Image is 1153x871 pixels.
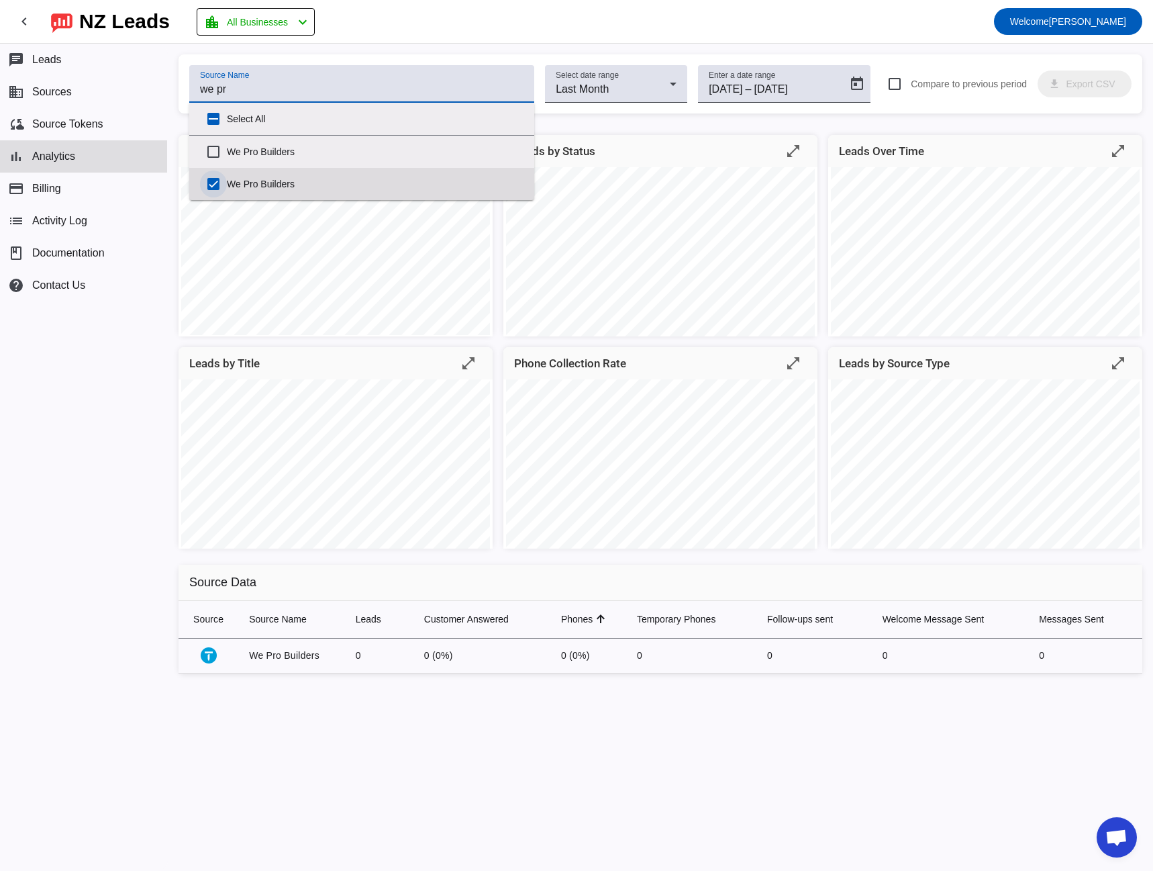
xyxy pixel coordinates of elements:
a: Open chat [1097,817,1137,858]
span: Welcome [1010,16,1049,27]
mat-card-title: Leads by Source Type [839,354,950,373]
mat-card-title: Leads by Title [189,354,260,373]
mat-card-title: Leads Over Time [839,142,924,161]
mat-icon: business [8,84,24,100]
div: Source Name [249,612,334,626]
span: Compare to previous period [911,79,1027,89]
div: Welcome Message Sent [883,612,1018,626]
label: We Pro Builders [227,137,523,167]
div: Source Name [249,612,307,626]
label: Select All [227,104,523,134]
mat-icon: list [8,213,24,229]
button: Open calendar [844,71,870,97]
mat-label: Select date range [556,71,619,80]
mat-icon: bar_chart [8,148,24,165]
mat-icon: help [8,277,24,293]
td: 0 (0%) [550,639,626,674]
mat-icon: open_in_full [1110,143,1126,159]
div: Leads [356,612,381,626]
button: Welcome[PERSON_NAME] [994,8,1142,35]
th: Source [179,601,238,639]
input: Start date [709,81,742,97]
span: Activity Log [32,215,87,227]
div: Customer Answered [424,612,540,626]
mat-icon: payment [8,181,24,197]
span: Billing [32,183,61,195]
mat-icon: location_city [204,14,220,30]
div: NZ Leads [79,12,170,31]
td: 0 [756,639,872,674]
div: Phones [561,612,593,626]
mat-icon: open_in_full [460,355,477,371]
span: [PERSON_NAME] [1010,12,1126,31]
mat-icon: chevron_left [16,13,32,30]
div: Welcome Message Sent [883,612,984,626]
div: Temporary Phones [637,612,746,626]
h2: Source Data [179,565,1142,601]
span: Analytics [32,150,75,163]
mat-icon: chevron_left [295,14,311,30]
td: 0 [1028,639,1142,674]
div: Temporary Phones [637,612,716,626]
span: Sources [32,86,72,98]
div: Messages Sent [1039,612,1104,626]
mat-icon: open_in_full [1110,355,1126,371]
div: Phones [561,612,615,626]
mat-label: Enter a date range [709,71,775,80]
mat-icon: chat [8,52,24,68]
span: Last Month [556,83,609,95]
span: Leads [32,54,62,66]
td: 0 (0%) [413,639,550,674]
div: Leads [356,612,403,626]
mat-icon: open_in_full [785,355,801,371]
img: logo [51,10,72,33]
span: book [8,245,24,261]
div: Customer Answered [424,612,509,626]
span: Contact Us [32,279,85,291]
mat-card-title: Phone Collection Rate [514,354,626,373]
mat-label: Source Name [200,71,249,80]
button: All Businesses [197,8,315,36]
td: 0 [872,639,1029,674]
td: We Pro Builders [238,639,344,674]
td: 0 [626,639,756,674]
input: We Pro Builders [200,81,523,97]
mat-icon: Thumbtack [201,647,217,663]
mat-icon: open_in_full [785,143,801,159]
div: Follow-ups sent [767,612,833,626]
td: 0 [345,639,413,674]
span: All Businesses [227,13,288,32]
span: Source Tokens [32,118,103,130]
div: Messages Sent [1039,612,1132,626]
span: Documentation [32,247,105,259]
input: End date [754,81,817,97]
span: – [746,81,752,97]
mat-card-title: Leads by Status [514,142,595,161]
mat-icon: cloud_sync [8,116,24,132]
label: We Pro Builders [227,169,523,199]
div: Follow-ups sent [767,612,861,626]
